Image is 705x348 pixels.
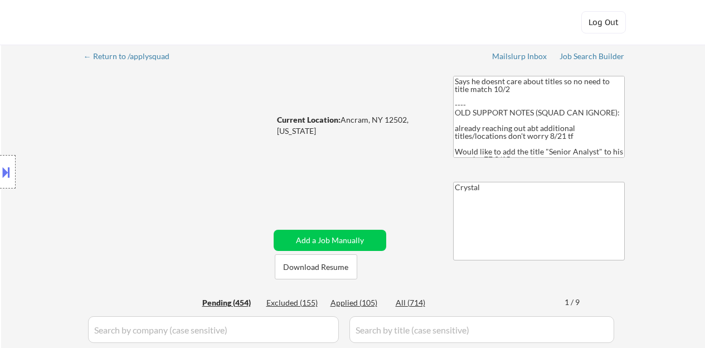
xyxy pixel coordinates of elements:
a: Mailslurp Inbox [492,52,548,63]
div: Pending (454) [202,297,258,308]
button: Log Out [581,11,626,33]
input: Search by company (case sensitive) [88,316,339,343]
strong: Current Location: [277,115,341,124]
div: 1 / 9 [565,297,590,308]
div: Job Search Builder [560,52,625,60]
button: Add a Job Manually [274,230,386,251]
input: Search by title (case sensitive) [349,316,614,343]
a: Job Search Builder [560,52,625,63]
button: Download Resume [275,254,357,279]
div: Mailslurp Inbox [492,52,548,60]
div: ← Return to /applysquad [84,52,180,60]
div: Ancram, NY 12502, [US_STATE] [277,114,435,136]
div: Excluded (155) [266,297,322,308]
div: All (714) [396,297,451,308]
div: Applied (105) [330,297,386,308]
a: ← Return to /applysquad [84,52,180,63]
